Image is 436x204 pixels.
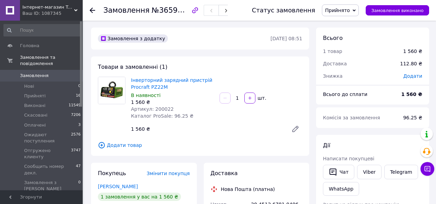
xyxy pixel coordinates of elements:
[69,103,81,109] span: 11549
[152,6,201,14] span: №365945303
[131,99,214,106] div: 1 560 ₴
[20,43,39,49] span: Головна
[128,124,286,134] div: 1 560 ₴
[323,165,354,179] button: Чат
[24,93,45,99] span: Прийняті
[71,132,81,144] span: 2576
[371,8,424,13] span: Замовлення виконано
[357,165,381,179] a: Viber
[325,8,350,13] span: Прийнято
[24,132,71,144] span: Ожидают поступления
[98,64,168,70] span: Товари в замовленні (1)
[323,92,367,97] span: Всього до сплати
[22,4,74,10] span: Інтернет-магазин TehnoPuls
[71,148,81,160] span: 3747
[98,184,138,189] a: [PERSON_NAME]
[323,49,342,54] span: 1 товар
[420,162,434,176] button: Чат з покупцем
[323,73,343,79] span: Знижка
[24,103,45,109] span: Виконані
[98,34,168,43] div: Замовлення з додатку
[98,170,126,176] span: Покупець
[323,35,343,41] span: Всього
[24,83,34,89] span: Нові
[20,54,83,67] span: Замовлення та повідомлення
[366,5,429,15] button: Замовлення виконано
[323,142,330,149] span: Дії
[323,115,380,120] span: Комісія за замовлення
[71,112,81,118] span: 7206
[252,7,315,14] div: Статус замовлення
[323,61,347,66] span: Доставка
[98,141,302,149] span: Додати товар
[131,113,193,119] span: Каталог ProSale: 96.25 ₴
[147,171,190,176] span: Змінити покупця
[403,115,422,120] span: 96.25 ₴
[403,73,422,79] span: Додати
[98,77,125,104] img: Інверторний зарядний пристрій Proсraft PZ22M
[24,163,76,176] span: Сообщить номер декл.
[3,24,81,36] input: Пошук
[271,36,302,41] time: [DATE] 08:51
[323,182,359,196] a: WhatsApp
[396,56,426,71] div: 112.80 ₴
[22,10,83,17] div: Ваш ID: 1087345
[24,122,46,128] span: Оплачені
[98,193,181,201] div: 1 замовлення у вас на 1 560 ₴
[288,122,302,136] a: Редагувати
[384,165,418,179] a: Telegram
[78,122,81,128] span: 3
[219,186,277,193] div: Нова Пошта (платна)
[20,73,49,79] span: Замовлення
[78,180,81,192] span: 0
[131,93,161,98] span: В наявності
[24,148,71,160] span: Отгружено клиенту
[131,106,174,112] span: Артикул: 200022
[323,156,374,161] span: Написати покупцеві
[401,92,422,97] b: 1 560 ₴
[256,95,267,101] div: шт.
[78,83,81,89] span: 0
[403,48,422,55] div: 1 560 ₴
[211,170,238,176] span: Доставка
[24,112,48,118] span: Скасовані
[76,93,81,99] span: 16
[76,163,81,176] span: 47
[131,77,212,90] a: Інверторний зарядний пристрій Proсraft PZ22M
[103,6,150,14] span: Замовлення
[90,7,95,14] div: Повернутися назад
[24,180,78,192] span: Замовлення з [PERSON_NAME]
